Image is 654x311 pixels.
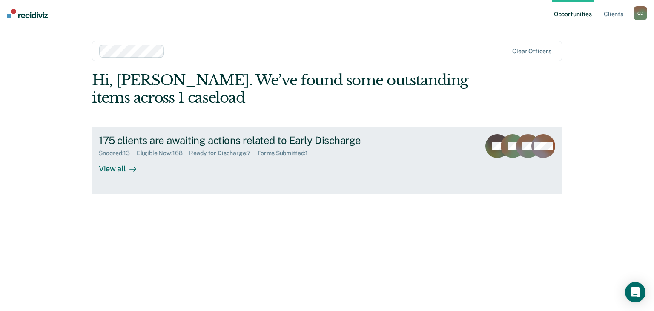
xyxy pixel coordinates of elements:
[92,127,562,194] a: 175 clients are awaiting actions related to Early DischargeSnoozed:13Eligible Now:168Ready for Di...
[99,134,398,147] div: 175 clients are awaiting actions related to Early Discharge
[137,150,189,157] div: Eligible Now : 168
[512,48,551,55] div: Clear officers
[625,282,645,302] div: Open Intercom Messenger
[92,72,468,107] div: Hi, [PERSON_NAME]. We’ve found some outstanding items across 1 caseload
[7,9,48,18] img: Recidiviz
[634,6,647,20] button: CD
[634,6,647,20] div: C D
[189,150,257,157] div: Ready for Discharge : 7
[258,150,315,157] div: Forms Submitted : 1
[99,157,146,173] div: View all
[99,150,137,157] div: Snoozed : 13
